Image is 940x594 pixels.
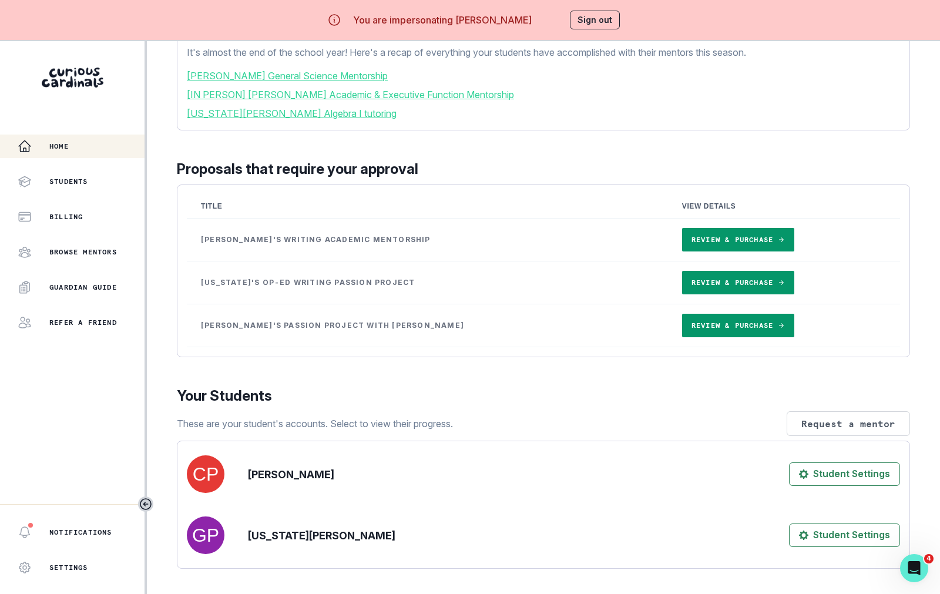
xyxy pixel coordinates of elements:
[177,417,453,431] p: These are your student's accounts. Select to view their progress.
[42,68,103,88] img: Curious Cardinals Logo
[187,106,900,120] a: [US_STATE][PERSON_NAME] Algebra I tutoring
[177,385,910,407] p: Your Students
[682,271,794,294] a: Review & Purchase
[138,496,153,512] button: Toggle sidebar
[49,212,83,222] p: Billing
[187,194,668,219] th: Title
[187,455,224,493] img: svg
[187,304,668,347] td: [PERSON_NAME]'s Passion Project with [PERSON_NAME]
[187,516,224,554] img: svg
[668,194,900,219] th: View Details
[187,45,900,59] p: It's almost the end of the school year! Here's a recap of everything your students have accomplis...
[248,528,395,543] p: [US_STATE][PERSON_NAME]
[187,219,668,261] td: [PERSON_NAME]'s Writing Academic Mentorship
[177,159,910,180] p: Proposals that require your approval
[187,69,900,83] a: [PERSON_NAME] General Science Mentorship
[570,11,620,29] button: Sign out
[49,563,88,572] p: Settings
[49,177,88,186] p: Students
[187,261,668,304] td: [US_STATE]'s Op-Ed Writing Passion Project
[682,228,794,251] a: Review & Purchase
[789,462,900,486] button: Student Settings
[353,13,532,27] p: You are impersonating [PERSON_NAME]
[789,523,900,547] button: Student Settings
[682,314,794,337] a: Review & Purchase
[924,554,934,563] span: 4
[900,554,928,582] iframe: Intercom live chat
[787,411,910,436] button: Request a mentor
[248,467,334,482] p: [PERSON_NAME]
[49,528,112,537] p: Notifications
[49,283,117,292] p: Guardian Guide
[49,142,69,151] p: Home
[49,318,117,327] p: Refer a friend
[49,247,117,257] p: Browse Mentors
[187,88,900,102] a: [IN PERSON] [PERSON_NAME] Academic & Executive Function Mentorship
